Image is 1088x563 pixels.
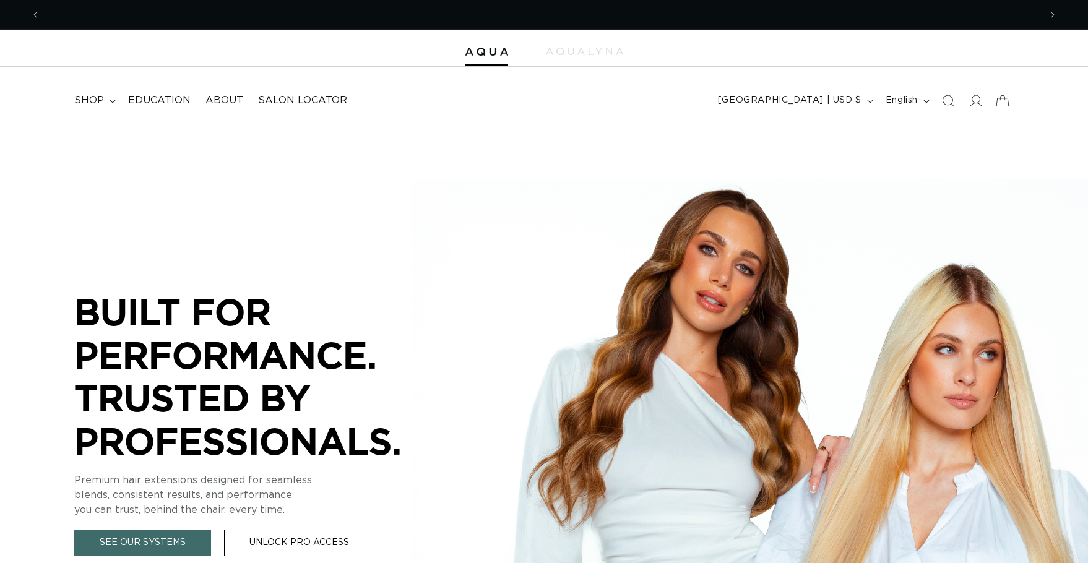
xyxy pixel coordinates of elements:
button: English [878,89,935,113]
span: shop [74,94,104,107]
a: Salon Locator [251,87,355,114]
img: Aqua Hair Extensions [465,48,508,56]
p: Premium hair extensions designed for seamless blends, consistent results, and performance you can... [74,473,446,517]
button: Previous announcement [22,3,49,27]
a: Education [121,87,198,114]
span: English [886,94,918,107]
span: About [205,94,243,107]
span: Salon Locator [258,94,347,107]
button: [GEOGRAPHIC_DATA] | USD $ [710,89,878,113]
summary: shop [67,87,121,114]
a: Unlock Pro Access [224,530,374,556]
summary: Search [935,87,962,114]
button: Next announcement [1039,3,1066,27]
img: aqualyna.com [546,48,623,55]
span: [GEOGRAPHIC_DATA] | USD $ [718,94,861,107]
p: BUILT FOR PERFORMANCE. TRUSTED BY PROFESSIONALS. [74,290,446,462]
span: Education [128,94,191,107]
a: About [198,87,251,114]
a: See Our Systems [74,530,211,556]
